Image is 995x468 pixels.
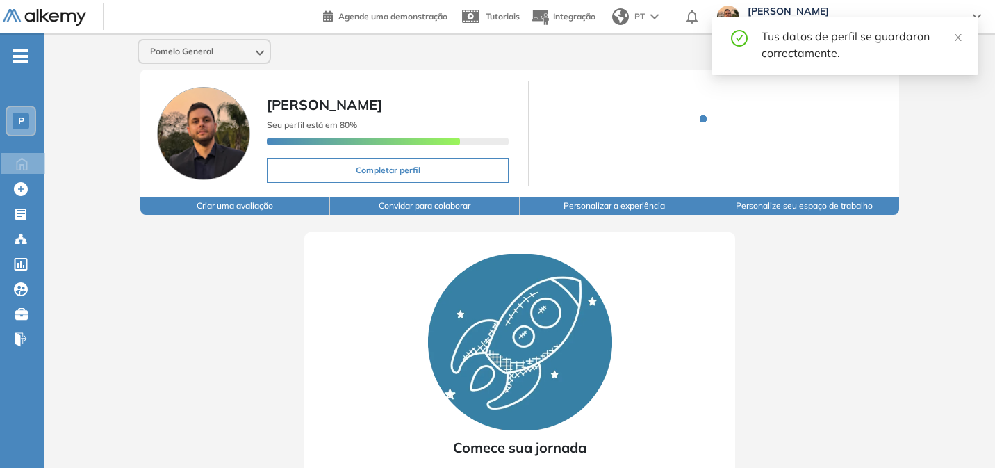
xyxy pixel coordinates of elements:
img: Imagem de perfil [157,87,250,180]
span: PT [634,10,645,23]
button: Criar uma avaliação [140,197,330,215]
img: Rocket [428,254,612,430]
button: Personalize seu espaço de trabalho [709,197,899,215]
span: [PERSON_NAME] [267,96,382,113]
img: Logotipo [3,9,86,26]
i: - [13,55,28,58]
span: check-circle [731,28,748,47]
span: Comece sua jornada [453,437,586,458]
iframe: Chat Widget [926,401,995,468]
button: Personalizar a experiência [520,197,709,215]
span: Integração [553,11,595,22]
span: Agende uma demonstração [338,11,447,22]
span: Pomelo General [150,46,213,57]
div: Widget de chat [926,401,995,468]
span: P [18,115,24,127]
button: Convidar para colaborar [330,197,520,215]
div: Tus datos de perfil se guardaron correctamente. [762,28,962,61]
span: close [953,33,963,42]
span: Seu perfil está em 80% [267,120,357,130]
button: Integração [531,2,595,32]
img: world [612,8,629,25]
a: Agende uma demonstração [323,7,447,24]
img: arrow [650,14,659,19]
button: Completar perfil [267,158,508,183]
span: [PERSON_NAME] [748,6,959,17]
span: Tutoriais [486,11,520,22]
